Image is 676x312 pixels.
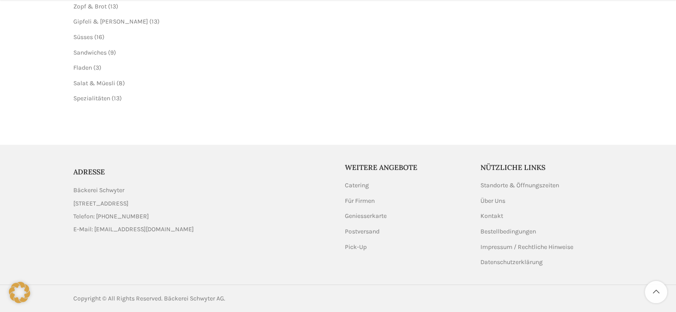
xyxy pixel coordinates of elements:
[73,49,107,56] a: Sandwiches
[73,18,148,25] a: Gipfeli & [PERSON_NAME]
[345,212,388,221] a: Geniesserkarte
[96,64,99,71] span: 3
[114,95,120,102] span: 13
[110,49,114,56] span: 9
[73,64,92,71] a: Fladen
[73,167,105,176] span: ADRESSE
[73,199,128,209] span: [STREET_ADDRESS]
[345,162,468,172] h5: Weitere Angebote
[480,197,506,205] a: Über Uns
[480,181,560,190] a: Standorte & Öffnungszeiten
[73,3,107,10] a: Zopf & Brot
[345,227,380,236] a: Postversand
[645,281,667,303] a: Scroll to top button
[73,225,332,234] a: List item link
[73,33,93,41] a: Süsses
[119,79,123,87] span: 8
[480,212,504,221] a: Kontakt
[152,18,157,25] span: 13
[73,212,332,221] a: List item link
[480,227,537,236] a: Bestellbedingungen
[96,33,102,41] span: 16
[73,95,110,102] a: Spezialitäten
[110,3,116,10] span: 13
[345,197,376,205] a: Für Firmen
[73,294,334,304] div: Copyright © All Rights Reserved. Bäckerei Schwyter AG.
[345,181,370,190] a: Catering
[480,162,603,172] h5: Nützliche Links
[480,243,574,252] a: Impressum / Rechtliche Hinweise
[73,186,124,195] span: Bäckerei Schwyter
[73,79,115,87] a: Salat & Müesli
[480,258,544,267] a: Datenschutzerklärung
[345,243,368,252] a: Pick-Up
